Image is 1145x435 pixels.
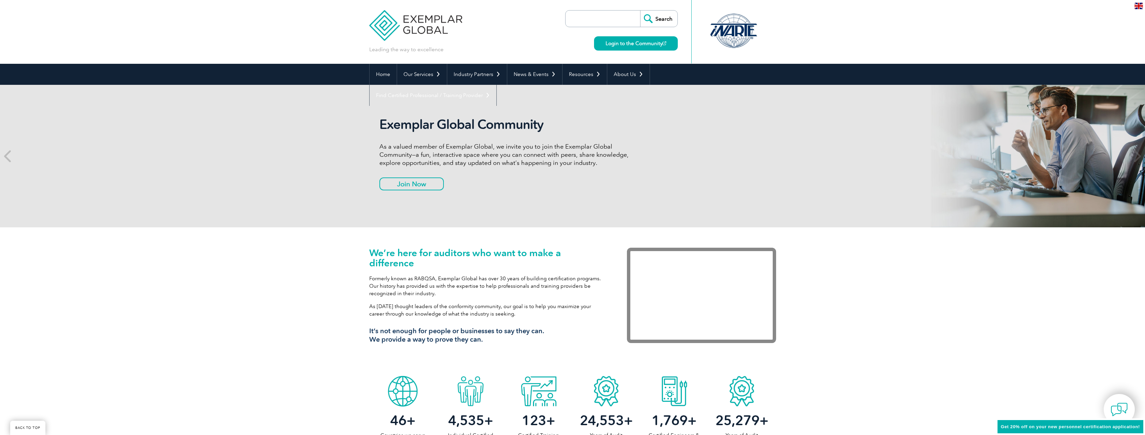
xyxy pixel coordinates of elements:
a: Resources [562,64,607,85]
h2: + [369,415,437,426]
a: News & Events [507,64,562,85]
h1: We’re here for auditors who want to make a difference [369,248,607,268]
span: Get 20% off on your new personnel certification application! [1001,424,1140,429]
h2: + [572,415,640,426]
input: Search [640,11,677,27]
h2: + [505,415,572,426]
span: 1,769 [652,412,688,429]
a: Our Services [397,64,447,85]
img: open_square.png [663,41,666,45]
iframe: Exemplar Global: Working together to make a difference [627,248,776,343]
a: Home [370,64,397,85]
h2: + [708,415,776,426]
a: Find Certified Professional / Training Provider [370,85,496,106]
a: Industry Partners [447,64,507,85]
h3: It’s not enough for people or businesses to say they can. We provide a way to prove they can. [369,327,607,344]
a: Login to the Community [594,36,678,51]
span: 25,279 [715,412,759,429]
h2: + [437,415,505,426]
span: 46 [390,412,407,429]
p: Formerly known as RABQSA, Exemplar Global has over 30 years of building certification programs. O... [369,275,607,297]
span: 24,553 [580,412,624,429]
a: Join Now [379,177,444,190]
p: Leading the way to excellence [369,46,443,53]
span: 123 [522,412,546,429]
h2: Exemplar Global Community [379,117,634,132]
a: BACK TO TOP [10,421,45,435]
h2: + [640,415,708,426]
a: About Us [607,64,650,85]
img: contact-chat.png [1111,401,1128,418]
p: As a valued member of Exemplar Global, we invite you to join the Exemplar Global Community—a fun,... [379,143,634,167]
img: en [1134,3,1143,9]
p: As [DATE] thought leaders of the conformity community, our goal is to help you maximize your care... [369,303,607,318]
span: 4,535 [448,412,484,429]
